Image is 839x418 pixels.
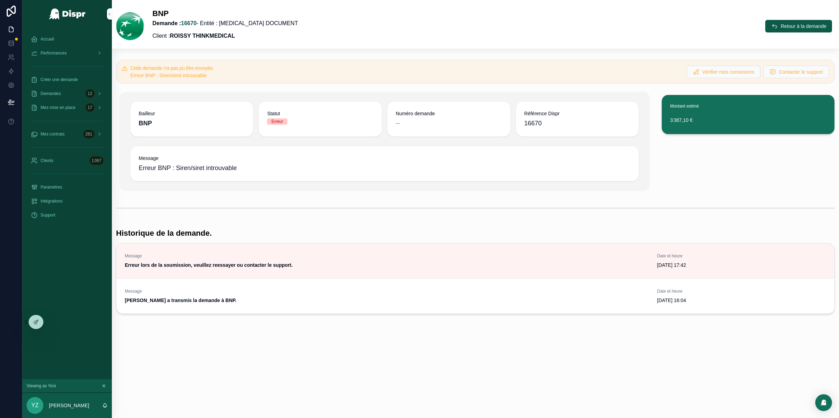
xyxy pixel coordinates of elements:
[27,73,108,86] a: Créer une demande
[152,32,298,40] p: Client :
[657,297,826,304] span: [DATE] 16:04
[271,118,283,125] div: Erreur
[41,105,76,110] span: Mes mise en place
[765,20,832,32] button: Retour à la demande
[524,118,542,128] span: 16670
[152,19,298,28] p: - Entité : [MEDICAL_DATA] DOCUMENT
[83,130,94,138] div: 281
[116,228,212,239] h1: Historique de la demande.
[815,394,832,411] div: Open Intercom Messenger
[86,89,94,98] div: 12
[139,120,152,127] strong: BNP
[22,28,112,230] div: scrollable content
[139,110,245,117] span: Bailleur
[41,198,63,204] span: Intégrations
[27,154,108,167] a: Clients1 067
[130,72,681,79] div: Erreur BNP : Siren/siret introuvable
[41,91,61,96] span: Demandes
[170,33,235,39] strong: ROISSY THINKMEDICAL
[396,110,502,117] span: Numéro demande
[125,262,293,268] strong: Erreur lors de la soumission, veuillez reessayer ou contacter le support.
[31,401,38,410] span: YZ
[41,212,55,218] span: Support
[86,103,94,112] div: 17
[657,288,826,294] span: Date et heure
[27,128,108,140] a: Mes contrats281
[27,87,108,100] a: Demandes12
[181,20,197,26] a: 16670
[125,253,649,259] span: Message
[779,68,823,75] span: Contacter le support
[41,131,65,137] span: Mes contrats
[41,36,54,42] span: Accueil
[49,402,89,409] p: [PERSON_NAME]
[139,163,630,173] span: Erreur BNP : Siren/siret introuvable
[27,101,108,114] a: Mes mise en place17
[396,118,400,128] span: --
[49,8,86,20] img: App logo
[687,66,760,78] button: Vérifier mes connexions
[139,155,630,162] span: Message
[27,383,56,389] span: Viewing as Yoni
[152,20,196,26] strong: Demande :
[41,77,78,82] span: Créer une demande
[702,68,754,75] span: Vérifier mes connexions
[27,195,108,207] a: Intégrations
[130,73,207,78] span: Erreur BNP : Siren/siret introuvable
[125,288,649,294] span: Message
[27,209,108,221] a: Support
[27,47,108,59] a: Performances
[41,184,62,190] span: Paramètres
[41,158,53,163] span: Clients
[27,33,108,45] a: Accueil
[41,50,67,56] span: Performances
[524,110,631,117] span: Référence Dispr
[27,181,108,193] a: Paramètres
[763,66,829,78] button: Contacter le support
[152,8,298,19] h1: BNP
[657,262,826,269] span: [DATE] 17:42
[130,66,681,71] h5: Cette demande n'a pas pu être envoyée.
[89,156,103,165] div: 1 067
[781,23,826,30] span: Retour à la demande
[125,298,237,303] strong: [PERSON_NAME] a transmis la demande à BNP.
[267,110,373,117] span: Statut
[670,117,826,124] span: 3 387,10 €
[657,253,826,259] span: Date et heure
[670,104,699,109] span: Montant estimé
